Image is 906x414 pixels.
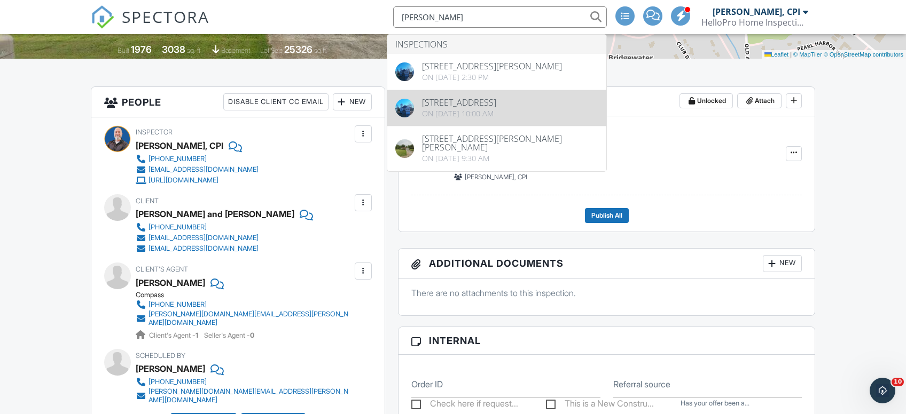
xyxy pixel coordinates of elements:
[187,46,202,54] span: sq. ft.
[136,265,188,273] span: Client's Agent
[422,73,562,82] div: On [DATE] 2:30 pm
[399,327,815,355] h3: Internal
[613,378,670,390] label: Referral source
[136,222,304,233] a: [PHONE_NUMBER]
[91,5,114,29] img: The Best Home Inspection Software - Spectora
[793,51,822,58] a: © MapTiler
[122,5,209,28] span: SPECTORA
[91,87,385,117] h3: People
[149,234,259,242] div: [EMAIL_ADDRESS][DOMAIN_NAME]
[149,223,207,232] div: [PHONE_NUMBER]
[223,93,329,110] div: Disable Client CC Email
[422,98,496,107] div: [STREET_ADDRESS]
[681,399,749,408] label: Has your offer been accepted?
[149,331,200,339] span: Client's Agent -
[149,165,259,174] div: [EMAIL_ADDRESS][DOMAIN_NAME]
[136,310,352,327] a: [PERSON_NAME][DOMAIN_NAME][EMAIL_ADDRESS][PERSON_NAME][DOMAIN_NAME]
[284,44,313,55] div: 25326
[422,109,496,118] div: On [DATE] 10:00 am
[221,46,250,54] span: basement
[260,46,283,54] span: Lot Size
[136,206,294,222] div: [PERSON_NAME] and [PERSON_NAME]
[387,54,606,90] a: [STREET_ADDRESS][PERSON_NAME] On [DATE] 2:30 pm
[136,164,259,175] a: [EMAIL_ADDRESS][DOMAIN_NAME]
[395,139,414,158] img: streetview
[387,126,606,171] a: [STREET_ADDRESS][PERSON_NAME][PERSON_NAME] On [DATE] 9:30 am
[546,399,654,412] label: This is a New Construction Inspection
[162,44,185,55] div: 3038
[136,243,304,254] a: [EMAIL_ADDRESS][DOMAIN_NAME]
[393,6,607,28] input: Search everything...
[395,99,414,117] img: 7879889%2Fcover_photos%2FvlF1tRxKYwJswF7NWwBi%2Foriginal.jpeg
[136,387,352,404] a: [PERSON_NAME][DOMAIN_NAME][EMAIL_ADDRESS][PERSON_NAME][DOMAIN_NAME]
[870,378,895,403] iframe: Intercom live chat
[149,244,259,253] div: [EMAIL_ADDRESS][DOMAIN_NAME]
[136,291,361,299] div: Compass
[314,46,327,54] span: sq.ft.
[131,44,152,55] div: 1976
[250,331,254,339] strong: 0
[136,233,304,243] a: [EMAIL_ADDRESS][DOMAIN_NAME]
[118,46,129,54] span: Built
[411,399,518,412] label: Check here if requesting a *STAND-ALONE* service, i.e.; CL100, Radon Testing or Septic Service
[136,128,173,136] span: Inspector
[136,352,185,360] span: Scheduled By
[790,51,792,58] span: |
[395,62,414,81] img: 8097352%2Fcover_photos%2FpXXNkKeiZfkncjOJuZvM%2Foriginal.jpeg
[204,331,254,339] span: Seller's Agent -
[892,378,904,386] span: 10
[764,51,788,58] a: Leaflet
[333,93,372,110] div: New
[422,62,562,70] div: [STREET_ADDRESS][PERSON_NAME]
[149,378,207,386] div: [PHONE_NUMBER]
[136,197,159,205] span: Client
[422,134,598,152] div: [STREET_ADDRESS][PERSON_NAME][PERSON_NAME]
[136,377,352,387] a: [PHONE_NUMBER]
[91,14,209,37] a: SPECTORA
[196,331,198,339] strong: 1
[136,361,205,377] div: [PERSON_NAME]
[149,155,207,163] div: [PHONE_NUMBER]
[399,249,815,279] h3: Additional Documents
[763,255,802,272] div: New
[713,6,800,17] div: [PERSON_NAME], CPI
[411,378,443,390] label: Order ID
[149,387,352,404] div: [PERSON_NAME][DOMAIN_NAME][EMAIL_ADDRESS][PERSON_NAME][DOMAIN_NAME]
[136,154,259,164] a: [PHONE_NUMBER]
[136,175,259,186] a: [URL][DOMAIN_NAME]
[136,299,352,310] a: [PHONE_NUMBER]
[149,300,207,309] div: [PHONE_NUMBER]
[387,90,606,126] a: [STREET_ADDRESS] On [DATE] 10:00 am
[422,154,598,163] div: On [DATE] 9:30 am
[701,17,808,28] div: HelloPro Home Inspections LLC
[149,310,352,327] div: [PERSON_NAME][DOMAIN_NAME][EMAIL_ADDRESS][PERSON_NAME][DOMAIN_NAME]
[387,35,606,54] li: Inspections
[149,176,218,185] div: [URL][DOMAIN_NAME]
[411,287,802,299] p: There are no attachments to this inspection.
[824,51,903,58] a: © OpenStreetMap contributors
[136,275,205,291] a: [PERSON_NAME]
[136,138,223,154] div: [PERSON_NAME], CPI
